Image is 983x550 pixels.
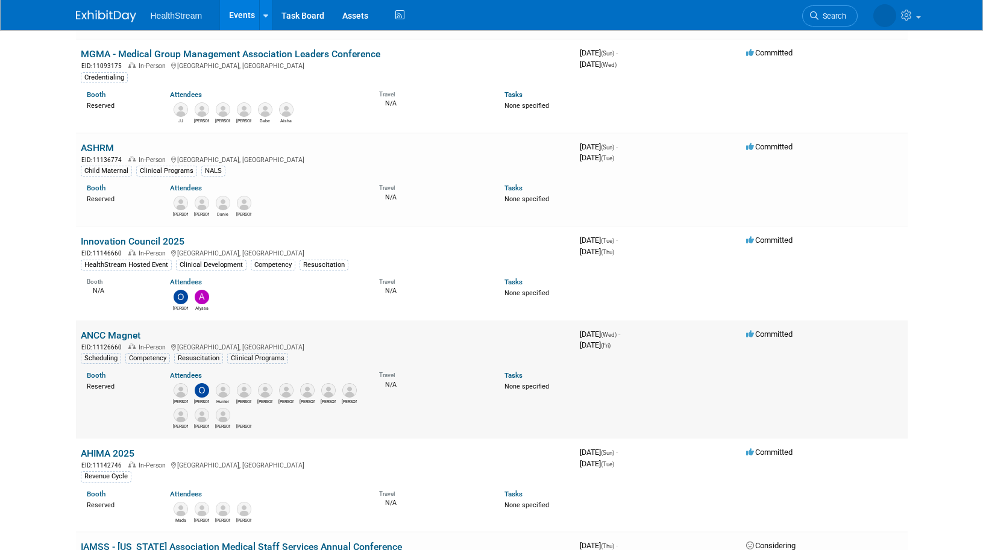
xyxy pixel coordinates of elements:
span: EID: 11146660 [81,250,127,257]
div: Olivia Christopher [194,398,209,405]
span: (Fri) [601,342,611,349]
div: Amanda Morinelli [215,117,230,124]
span: - [616,142,618,151]
div: William Davis [194,117,209,124]
div: Chuck Howell [173,422,188,430]
span: (Thu) [601,543,614,549]
div: Gregg Knorn [215,422,230,430]
a: Attendees [170,90,202,99]
div: Kathryn Prusinski [173,210,188,217]
span: In-Person [139,249,169,257]
div: NALS [201,166,225,177]
span: Committed [746,236,793,245]
div: [GEOGRAPHIC_DATA], [GEOGRAPHIC_DATA] [81,460,570,470]
div: Olivia Christopher [173,304,188,311]
div: Reserved [87,499,152,510]
img: Emily Brooks [174,383,188,398]
div: JJ Harnke [173,117,188,124]
span: In-Person [139,461,169,469]
div: Karen Sutton [300,398,315,405]
span: (Tue) [601,237,614,244]
div: [GEOGRAPHIC_DATA], [GEOGRAPHIC_DATA] [81,154,570,164]
img: Wendy Nixx [873,4,896,27]
img: Alyssa Jones [195,290,209,304]
img: Brittany Caggiano [279,383,294,398]
span: [DATE] [580,153,614,162]
span: [DATE] [580,247,614,256]
a: MGMA - Medical Group Management Association Leaders Conference [81,48,380,60]
span: HealthStream [151,11,203,20]
span: EID: 11126660 [81,344,127,351]
div: N/A [379,286,486,295]
span: - [616,236,618,245]
div: Cody Forrest [257,398,272,405]
img: ExhibitDay [76,10,136,22]
div: Shelby Stafford [236,516,251,523]
img: In-Person Event [128,156,136,162]
span: None specified [504,195,549,203]
div: N/A [379,380,486,389]
div: Clinical Development [176,260,247,270]
span: - [616,48,618,57]
span: EID: 11093175 [81,63,127,69]
span: None specified [504,289,549,297]
a: Tasks [504,490,523,498]
a: Booth [87,184,105,192]
img: Olivia Christopher [174,290,188,304]
span: [DATE] [580,48,618,57]
span: EID: 11136774 [81,157,127,163]
span: In-Person [139,156,169,164]
div: Gabe Glimps [257,117,272,124]
img: Sam Kelly [216,502,230,516]
a: Tasks [504,90,523,99]
span: (Thu) [601,249,614,255]
img: Taylor Peverly [321,383,336,398]
div: Scheduling [81,353,121,364]
img: Zach Smallwood [342,383,357,398]
div: Resuscitation [174,353,223,364]
div: Diana Hickey [194,210,209,217]
img: William Davis [195,102,209,117]
img: Tanesha Riley [237,196,251,210]
img: Amanda Morinelli [216,102,230,117]
a: Search [802,5,858,27]
img: Chuck Howell [174,408,188,422]
span: None specified [504,102,549,110]
span: Committed [746,448,793,457]
span: None specified [504,501,549,509]
a: Attendees [170,371,202,380]
img: In-Person Event [128,343,136,349]
a: AHIMA 2025 [81,448,134,459]
div: Ty Meredith [236,117,251,124]
span: [DATE] [580,459,614,468]
div: Emily Brooks [173,398,188,405]
img: In-Person Event [128,249,136,255]
img: Wendy Nixx [237,408,251,422]
span: Search [818,11,846,20]
span: (Sun) [601,50,614,57]
img: Ty Meredith [237,102,251,117]
div: Reserved [87,193,152,204]
div: Clinical Programs [136,166,197,177]
span: Committed [746,48,793,57]
img: Gregg Knorn [216,408,230,422]
a: Tasks [504,184,523,192]
img: Danie Buhlinger [216,196,230,210]
a: Attendees [170,184,202,192]
div: Clinical Programs [227,353,288,364]
a: ANCC Magnet [81,330,140,341]
div: Competency [251,260,295,270]
img: Aisha Roels [279,102,294,117]
span: Considering [746,541,796,550]
img: JJ Harnke [174,102,188,117]
img: Olivia Christopher [195,383,209,398]
span: [DATE] [580,60,617,69]
div: Hunter Hoffman [215,398,230,405]
a: Tasks [504,371,523,380]
div: [GEOGRAPHIC_DATA], [GEOGRAPHIC_DATA] [81,60,570,70]
div: Danie Buhlinger [215,210,230,217]
div: Tanesha Riley [236,210,251,217]
img: Cody Forrest [258,383,272,398]
div: Mada Wittekind [173,516,188,523]
img: In-Person Event [128,461,136,467]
